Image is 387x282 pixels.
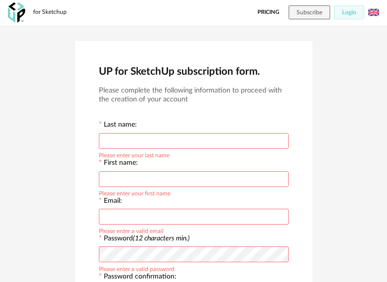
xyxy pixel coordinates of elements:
label: First name: [99,159,138,168]
img: OXP [8,2,25,23]
a: Pricing [258,5,279,19]
button: Subscribe [289,5,330,19]
button: Login [334,5,364,19]
div: for Sketchup [33,8,67,16]
i: (12 characters min.) [133,235,190,242]
div: Please enter a valid email [99,226,164,234]
label: Password confirmation: [99,273,176,282]
label: Email: [99,197,122,206]
div: Please enter your last name [99,150,170,158]
span: Subscribe [297,9,322,15]
h2: UP for SketchUp subscription form. [99,65,289,78]
div: Please enter a valid password [99,264,174,272]
span: Login [342,9,356,15]
h3: Please complete the following information to proceed with the creation of your account [99,86,289,104]
img: us [368,7,379,18]
label: Password [104,235,190,242]
div: Please enter your first name [99,188,171,196]
label: Last name: [99,121,137,130]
